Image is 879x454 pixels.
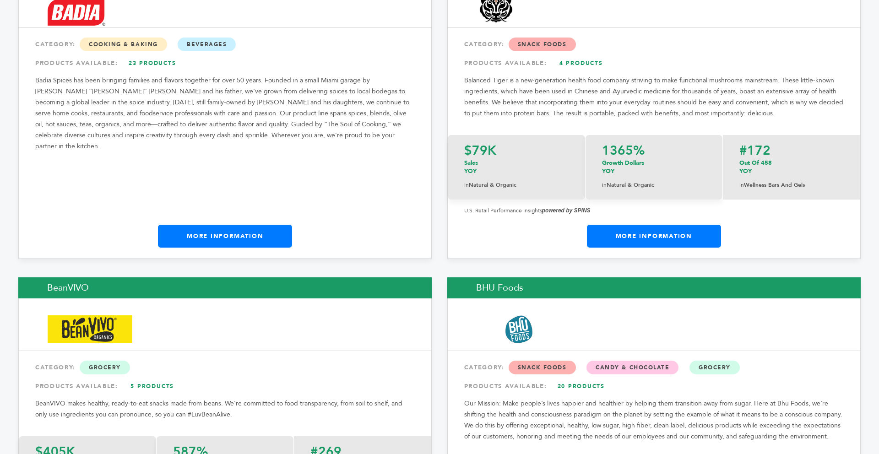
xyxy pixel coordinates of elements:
span: Grocery [689,361,740,374]
p: Growth Dollars [602,159,706,175]
span: Grocery [80,361,130,374]
div: PRODUCTS AVAILABLE: [464,378,844,395]
span: Snack Foods [509,38,576,51]
span: Cooking & Baking [80,38,167,51]
p: Sales [464,159,569,175]
img: BeanVIVO [48,315,132,344]
p: Balanced Tiger is a new-generation health food company striving to make functional mushrooms main... [464,75,844,119]
strong: powered by SPINS [542,207,591,214]
span: YOY [464,167,477,175]
h2: BHU Foods [447,277,861,298]
div: CATEGORY: [464,36,844,53]
a: 5 Products [120,378,184,395]
div: CATEGORY: [464,359,844,376]
p: Our Mission: Make people’s lives happier and healthier by helping them transition away from sugar... [464,398,844,442]
p: $79K [464,144,569,157]
div: PRODUCTS AVAILABLE: [35,378,415,395]
div: PRODUCTS AVAILABLE: [35,55,415,71]
a: 4 Products [549,55,613,71]
a: More Information [158,225,292,248]
img: BHU Foods [477,315,561,344]
span: Candy & Chocolate [586,361,678,374]
span: in [602,181,607,189]
span: YOY [602,167,614,175]
p: Badia Spices has been bringing families and flavors together for over 50 years. Founded in a smal... [35,75,415,152]
div: CATEGORY: [35,36,415,53]
span: in [739,181,744,189]
span: Snack Foods [509,361,576,374]
p: BeanVIVO makes healthy, ready-to-eat snacks made from beans. We're committed to food transparency... [35,398,415,420]
a: 20 Products [549,378,613,395]
p: #172 [739,144,844,157]
div: CATEGORY: [35,359,415,376]
a: More Information [587,225,721,248]
span: Beverages [178,38,236,51]
span: YOY [739,167,752,175]
p: 1365% [602,144,706,157]
h2: BeanVIVO [18,277,432,298]
p: U.S. Retail Performance Insights [464,205,844,216]
p: Out of 458 [739,159,844,175]
div: PRODUCTS AVAILABLE: [464,55,844,71]
a: 23 Products [120,55,184,71]
span: in [464,181,469,189]
p: Natural & Organic [464,180,569,190]
p: Natural & Organic [602,180,706,190]
p: Wellness Bars and Gels [739,180,844,190]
